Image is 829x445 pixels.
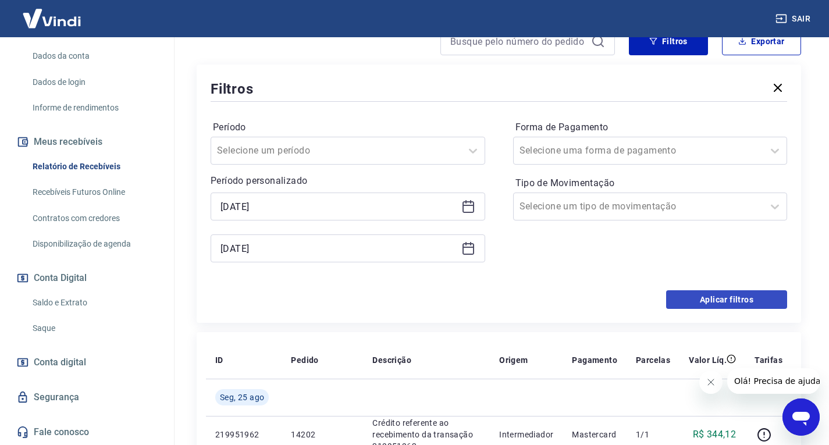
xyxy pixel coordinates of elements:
[14,129,160,155] button: Meus recebíveis
[572,354,617,366] p: Pagamento
[515,176,785,190] label: Tipo de Movimentação
[215,354,223,366] p: ID
[220,391,264,403] span: Seg, 25 ago
[220,240,457,257] input: Data final
[636,354,670,366] p: Parcelas
[14,1,90,36] img: Vindi
[211,174,485,188] p: Período personalizado
[14,419,160,445] a: Fale conosco
[211,80,254,98] h5: Filtros
[28,96,160,120] a: Informe de rendimentos
[499,429,553,440] p: Intermediador
[666,290,787,309] button: Aplicar filtros
[28,44,160,68] a: Dados da conta
[215,429,272,440] p: 219951962
[291,429,354,440] p: 14202
[450,33,586,50] input: Busque pelo número do pedido
[14,350,160,375] a: Conta digital
[782,398,820,436] iframe: Botão para abrir a janela de mensagens
[773,8,815,30] button: Sair
[755,354,782,366] p: Tarifas
[689,354,727,366] p: Valor Líq.
[629,27,708,55] button: Filtros
[28,70,160,94] a: Dados de login
[220,198,457,215] input: Data inicial
[28,316,160,340] a: Saque
[291,354,318,366] p: Pedido
[699,371,723,394] iframe: Fechar mensagem
[372,354,411,366] p: Descrição
[572,429,617,440] p: Mastercard
[34,354,86,371] span: Conta digital
[28,291,160,315] a: Saldo e Extrato
[28,207,160,230] a: Contratos com credores
[499,354,528,366] p: Origem
[7,8,98,17] span: Olá! Precisa de ajuda?
[722,27,801,55] button: Exportar
[515,120,785,134] label: Forma de Pagamento
[693,428,737,442] p: R$ 344,12
[28,180,160,204] a: Recebíveis Futuros Online
[213,120,483,134] label: Período
[636,429,670,440] p: 1/1
[28,232,160,256] a: Disponibilização de agenda
[14,385,160,410] a: Segurança
[28,155,160,179] a: Relatório de Recebíveis
[727,368,820,394] iframe: Mensagem da empresa
[14,265,160,291] button: Conta Digital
